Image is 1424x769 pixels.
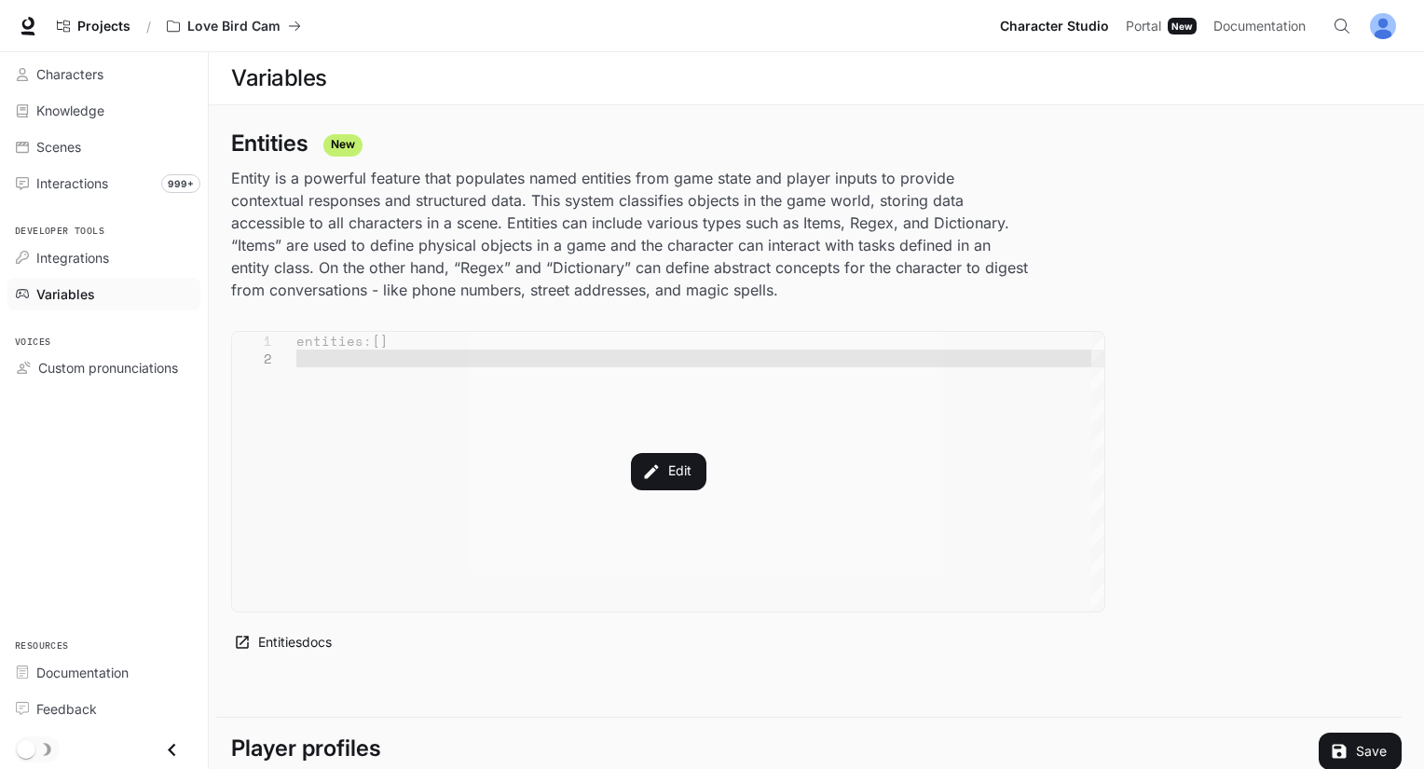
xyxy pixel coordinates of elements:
span: Characters [36,64,103,84]
p: Entity is a powerful feature that populates named entities from game state and player inputs to p... [231,167,1031,301]
span: New [323,137,363,153]
a: Documentation [1206,7,1320,45]
img: User avatar [1370,13,1396,39]
a: Scenes [7,130,200,163]
span: Knowledge [36,101,104,120]
h5: Entities [231,128,1105,159]
button: All workspaces [158,7,309,45]
a: Custom pronunciations [7,351,200,384]
a: Documentation [7,656,200,689]
span: 999+ [161,174,200,193]
span: Scenes [36,137,81,157]
a: Interactions [7,167,200,199]
a: Variables [7,278,200,310]
button: Close drawer [151,731,193,769]
a: Character Studio [993,7,1116,45]
h1: Variables [231,60,327,97]
h5: Player profiles [231,733,1105,764]
a: PortalNew [1118,7,1204,45]
span: Custom pronunciations [38,358,178,378]
p: Love Bird Cam [187,19,281,34]
span: Feedback [36,699,97,719]
a: Characters [7,58,200,90]
span: Integrations [36,248,109,268]
a: Knowledge [7,94,200,127]
span: Documentation [1213,15,1306,38]
div: New [1168,18,1197,34]
a: Integrations [7,241,200,274]
span: Interactions [36,173,108,193]
span: Variables [36,284,95,304]
button: Open Command Menu [1323,7,1361,45]
span: Portal [1126,15,1161,38]
span: Dark mode toggle [17,738,35,759]
a: Feedback [7,693,200,725]
div: / [139,17,158,36]
span: Projects [77,19,130,34]
span: Documentation [36,663,129,682]
span: Character Studio [1000,15,1109,38]
a: Go to projects [48,7,139,45]
button: User avatar [1364,7,1402,45]
button: Edit [631,453,706,490]
a: Entitiesdocs [231,627,336,658]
